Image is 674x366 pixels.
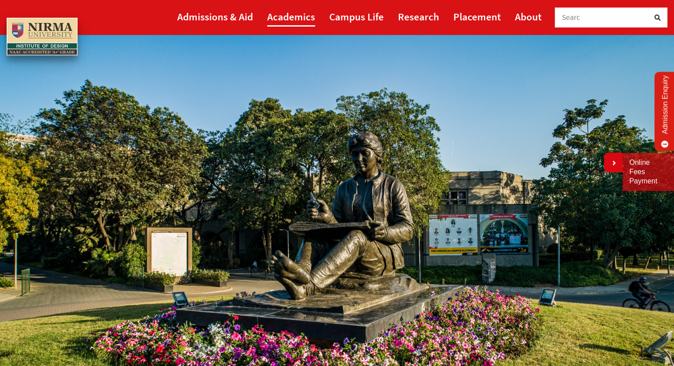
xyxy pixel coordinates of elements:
[562,12,580,22] span: Searc
[398,7,439,27] a: Research
[629,158,667,186] a: Online Fees Payment
[453,7,501,27] a: Placement
[515,7,542,27] a: About
[329,7,384,27] a: Campus Life
[177,7,253,27] a: Admissions & Aid
[7,18,78,56] img: main_logo
[267,7,315,27] a: Academics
